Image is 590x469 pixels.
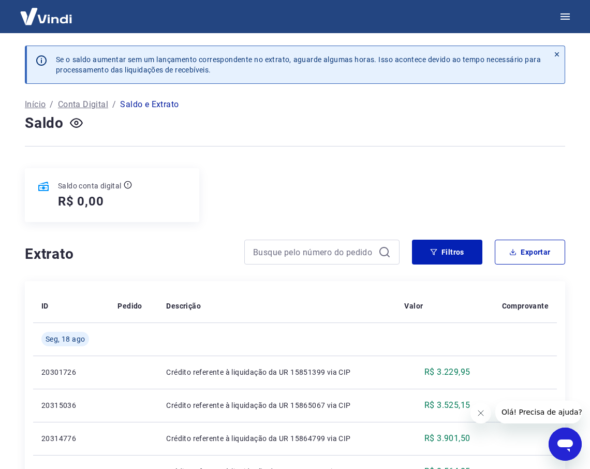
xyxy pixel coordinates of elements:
iframe: Fechar mensagem [470,403,491,423]
p: Saldo e Extrato [120,98,179,111]
p: R$ 3.229,95 [424,366,470,378]
p: / [112,98,116,111]
p: 20315036 [41,400,101,411]
span: Olá! Precisa de ajuda? [6,7,87,16]
p: Crédito referente à liquidação da UR 15864799 via CIP [166,433,388,444]
p: Crédito referente à liquidação da UR 15851399 via CIP [166,367,388,377]
a: Início [25,98,46,111]
p: R$ 3.525,15 [424,399,470,412]
button: Exportar [495,240,565,265]
h4: Saldo [25,113,64,134]
p: Descrição [166,301,201,311]
button: Filtros [412,240,482,265]
span: Seg, 18 ago [46,334,85,344]
p: Pedido [117,301,142,311]
h5: R$ 0,00 [58,193,104,210]
input: Busque pelo número do pedido [253,244,374,260]
a: Conta Digital [58,98,108,111]
p: Valor [404,301,423,311]
p: Se o saldo aumentar sem um lançamento correspondente no extrato, aguarde algumas horas. Isso acon... [56,54,541,75]
iframe: Botão para abrir a janela de mensagens [549,428,582,461]
p: ID [41,301,49,311]
p: 20314776 [41,433,101,444]
p: Comprovante [502,301,549,311]
p: Saldo conta digital [58,181,122,191]
p: 20301726 [41,367,101,377]
p: Crédito referente à liquidação da UR 15865067 via CIP [166,400,388,411]
p: / [50,98,53,111]
iframe: Mensagem da empresa [495,401,582,423]
img: Vindi [12,1,80,32]
p: R$ 3.901,50 [424,432,470,445]
h4: Extrato [25,244,232,265]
